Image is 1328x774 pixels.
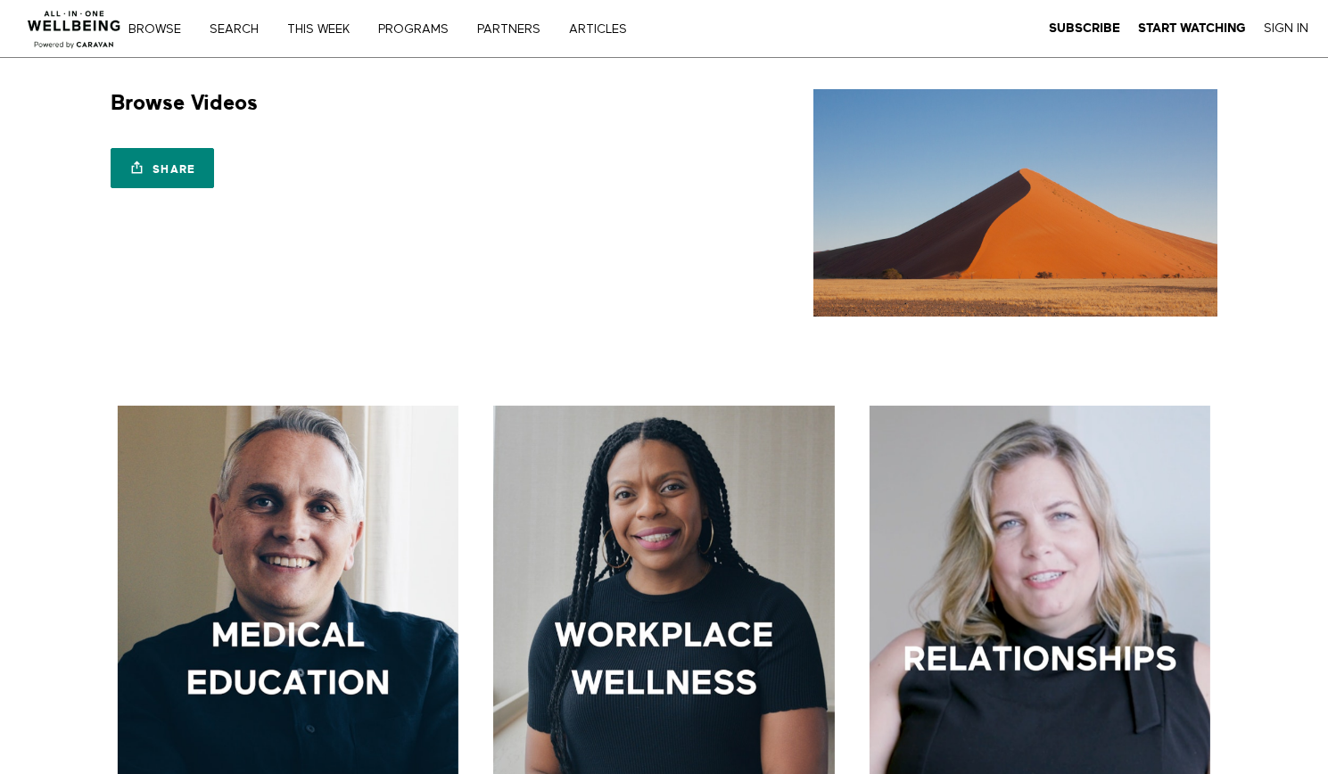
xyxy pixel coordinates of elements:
a: Sign In [1264,21,1308,37]
a: ARTICLES [563,23,646,36]
img: Browse Videos [813,89,1217,317]
strong: Start Watching [1138,21,1246,35]
a: PROGRAMS [372,23,467,36]
a: Subscribe [1049,21,1120,37]
nav: Primary [141,20,664,37]
a: THIS WEEK [281,23,368,36]
a: Browse [122,23,200,36]
a: Start Watching [1138,21,1246,37]
h1: Browse Videos [111,89,258,117]
a: PARTNERS [471,23,559,36]
a: Search [203,23,277,36]
a: Share [111,148,214,188]
strong: Subscribe [1049,21,1120,35]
